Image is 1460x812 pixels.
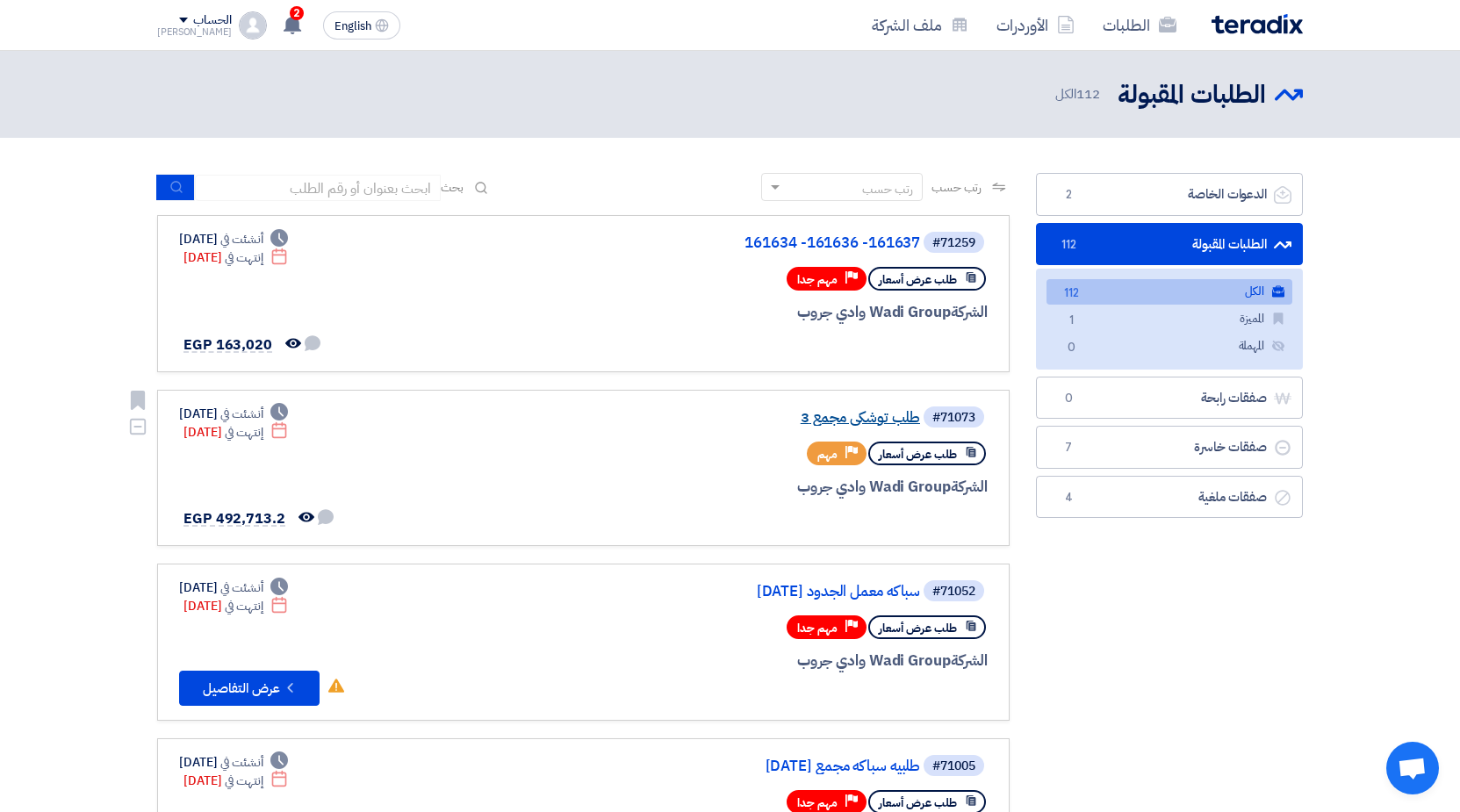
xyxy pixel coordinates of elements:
span: إنتهت في [225,772,263,790]
span: أنشئت في [220,753,263,772]
span: 0 [1058,390,1079,407]
div: #71259 [932,237,975,249]
span: مهم جدا [797,794,838,811]
a: الطلبات المقبولة112 [1036,223,1303,266]
span: English [334,20,371,32]
span: الشركة [951,301,989,323]
span: الشركة [951,476,989,498]
div: Wadi Group وادي جروب [565,476,988,499]
h2: الطلبات المقبولة [1118,78,1266,112]
div: دردشة مفتوحة [1386,742,1439,794]
span: أنشئت في [220,230,263,248]
span: مهم [817,446,838,463]
span: 112 [1058,236,1079,254]
span: الشركة [951,650,989,672]
span: طلب عرض أسعار [879,620,957,636]
div: [DATE] [183,597,288,615]
a: الدعوات الخاصة2 [1036,173,1303,216]
span: 112 [1076,84,1100,104]
span: طلب عرض أسعار [879,271,957,288]
a: الطلبات [1089,4,1190,46]
span: 4 [1058,489,1079,507]
img: Teradix logo [1212,14,1303,34]
div: [DATE] [183,248,288,267]
a: سباكه معمل الجدود [DATE] [569,584,920,600]
a: 161634 -161636 -161637 [569,235,920,251]
a: صفقات ملغية4 [1036,476,1303,519]
a: المميزة [1046,306,1292,332]
span: 0 [1061,339,1082,357]
div: [DATE] [179,753,288,772]
span: إنتهت في [225,423,263,442]
a: طلب توشكي مجمع 3 [569,410,920,426]
span: 7 [1058,439,1079,456]
span: EGP 492,713.2 [183,508,285,529]
div: رتب حسب [862,180,913,198]
span: طلب عرض أسعار [879,794,957,811]
div: [DATE] [179,230,288,248]
button: English [323,11,400,40]
a: ملف الشركة [858,4,982,46]
span: 2 [290,6,304,20]
div: #71073 [932,412,975,424]
input: ابحث بعنوان أو رقم الطلب [195,175,441,201]
span: مهم جدا [797,271,838,288]
div: [DATE] [183,423,288,442]
span: أنشئت في [220,405,263,423]
span: EGP 163,020 [183,334,272,356]
span: 112 [1061,284,1082,303]
div: #71052 [932,586,975,598]
span: طلب عرض أسعار [879,446,957,463]
a: الأوردرات [982,4,1089,46]
a: المهملة [1046,334,1292,359]
div: #71005 [932,760,975,772]
div: [DATE] [179,405,288,423]
div: [PERSON_NAME] [157,27,232,37]
img: profile_test.png [239,11,267,40]
span: 2 [1058,186,1079,204]
div: [DATE] [179,578,288,597]
div: الحساب [193,13,231,28]
span: بحث [441,178,464,197]
a: صفقات رابحة0 [1036,377,1303,420]
span: أنشئت في [220,578,263,597]
a: الكل [1046,279,1292,305]
span: رتب حسب [931,178,982,197]
button: عرض التفاصيل [179,671,320,706]
div: [DATE] [183,772,288,790]
span: إنتهت في [225,597,263,615]
div: Wadi Group وادي جروب [565,301,988,324]
a: طلبيه سباكه مجمع [DATE] [569,758,920,774]
span: الكل [1055,84,1104,104]
span: 1 [1061,312,1082,330]
span: مهم جدا [797,620,838,636]
a: صفقات خاسرة7 [1036,426,1303,469]
span: إنتهت في [225,248,263,267]
div: Wadi Group وادي جروب [565,650,988,672]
